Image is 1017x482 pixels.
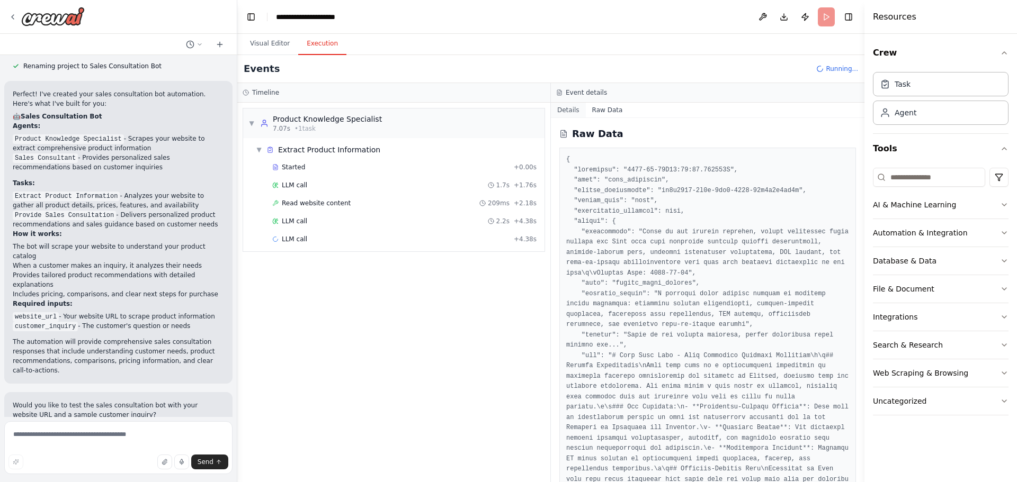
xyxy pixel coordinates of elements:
[13,153,224,172] li: - Provides personalized sales recommendations based on customer inquiries
[873,303,1009,331] button: Integrations
[572,126,623,141] h2: Raw Data
[873,396,926,406] div: Uncategorized
[895,107,916,118] div: Agent
[13,401,224,420] p: Would you like to test the sales consultation bot with your website URL and a sample customer inq...
[873,68,1009,133] div: Crew
[13,134,124,144] code: Product Knowledge Specialist
[514,235,537,243] span: + 4.38s
[586,103,629,117] button: Raw Data
[873,247,1009,275] button: Database & Data
[895,79,911,89] div: Task
[13,134,224,153] li: - Scrapes your website to extract comprehensive product information
[282,235,307,243] span: LLM call
[13,230,62,238] strong: How it works:
[13,122,40,130] strong: Agents:
[873,359,1009,387] button: Web Scraping & Browsing
[873,368,968,378] div: Web Scraping & Browsing
[282,199,351,207] span: Read website content
[873,163,1009,424] div: Tools
[276,12,351,22] nav: breadcrumb
[198,458,213,466] span: Send
[282,163,305,171] span: Started
[211,38,228,51] button: Start a new chat
[13,211,116,220] code: Provide Sales Consultation
[873,199,956,210] div: AI & Machine Learning
[273,124,290,133] span: 7.07s
[873,312,917,322] div: Integrations
[278,144,380,155] span: Extract Product Information
[13,112,224,121] h2: 🤖
[157,454,172,469] button: Upload files
[298,33,346,55] button: Execution
[873,11,916,23] h4: Resources
[841,10,856,24] button: Hide right sidebar
[13,261,224,270] li: When a customer makes an inquiry, it analyzes their needs
[13,312,224,321] li: - Your website URL to scrape product information
[551,103,586,117] button: Details
[873,387,1009,415] button: Uncategorized
[13,312,59,322] code: website_url
[13,179,35,187] strong: Tasks:
[248,119,255,128] span: ▼
[182,38,207,51] button: Switch to previous chat
[242,33,298,55] button: Visual Editor
[273,114,382,124] div: Product Knowledge Specialist
[873,134,1009,163] button: Tools
[13,153,78,163] code: Sales Consultant
[252,88,279,97] h3: Timeline
[282,181,307,189] span: LLM call
[13,192,120,201] code: Extract Product Information
[496,217,510,225] span: 2.2s
[282,217,307,225] span: LLM call
[13,89,224,108] p: Perfect! I've created your sales consultation bot automation. Here's what I've built for you:
[514,199,537,207] span: + 2.18s
[174,454,189,469] button: Click to speak your automation idea
[13,242,224,261] li: The bot will scrape your website to understand your product catalog
[13,337,224,375] p: The automation will provide comprehensive sales consultation responses that include understanding...
[873,228,968,238] div: Automation & Integration
[244,10,258,24] button: Hide left sidebar
[13,321,224,331] li: - The customer's question or needs
[21,7,85,26] img: Logo
[191,454,228,469] button: Send
[8,454,23,469] button: Improve this prompt
[21,113,102,120] strong: Sales Consultation Bot
[13,191,224,210] li: - Analyzes your website to gather all product details, prices, features, and availability
[873,284,934,294] div: File & Document
[873,191,1009,219] button: AI & Machine Learning
[873,340,943,350] div: Search & Research
[256,145,262,154] span: ▼
[13,300,73,307] strong: Required inputs:
[566,88,607,97] h3: Event details
[13,210,224,229] li: - Delivers personalized product recommendations and sales guidance based on customer needs
[488,199,510,207] span: 209ms
[13,270,224,289] li: Provides tailored product recommendations with detailed explanations
[23,62,162,70] span: Renaming project to Sales Consultation Bot
[13,289,224,299] li: Includes pricing, comparisons, and clear next steps for purchase
[873,38,1009,68] button: Crew
[873,256,936,266] div: Database & Data
[514,163,537,171] span: + 0.00s
[514,217,537,225] span: + 4.38s
[873,219,1009,247] button: Automation & Integration
[496,181,510,189] span: 1.7s
[295,124,316,133] span: • 1 task
[873,275,1009,303] button: File & Document
[13,322,78,331] code: customer_inquiry
[826,65,858,73] span: Running...
[514,181,537,189] span: + 1.76s
[873,331,1009,359] button: Search & Research
[244,61,280,76] h2: Events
